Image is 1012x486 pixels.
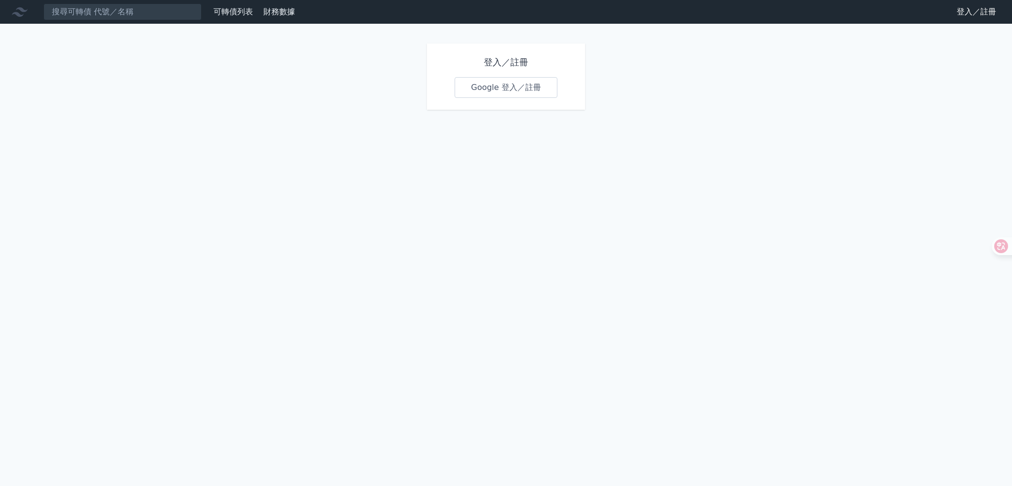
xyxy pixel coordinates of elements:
a: 財務數據 [263,7,295,16]
a: 可轉債列表 [213,7,253,16]
input: 搜尋可轉債 代號／名稱 [43,3,202,20]
a: 登入／註冊 [949,4,1004,20]
h1: 登入／註冊 [455,55,557,69]
a: Google 登入／註冊 [455,77,557,98]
